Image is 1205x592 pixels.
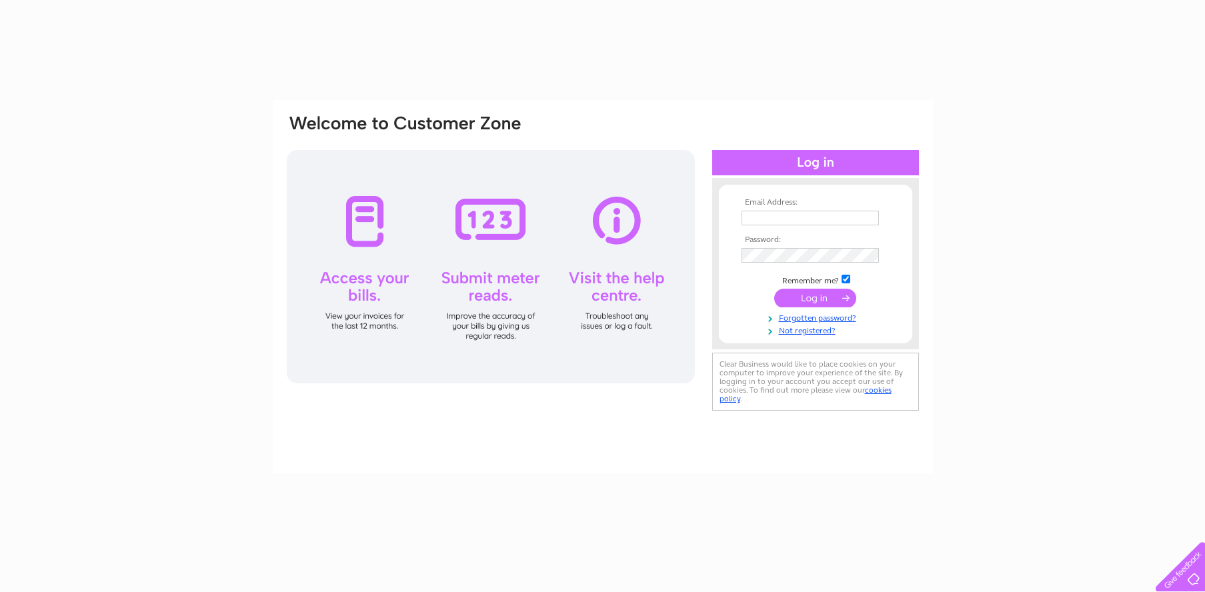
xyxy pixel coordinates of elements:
th: Email Address: [738,198,893,207]
a: Not registered? [742,323,893,336]
div: Clear Business would like to place cookies on your computer to improve your experience of the sit... [712,353,919,411]
th: Password: [738,235,893,245]
input: Submit [774,289,856,307]
td: Remember me? [738,273,893,286]
a: cookies policy [720,385,892,403]
a: Forgotten password? [742,311,893,323]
